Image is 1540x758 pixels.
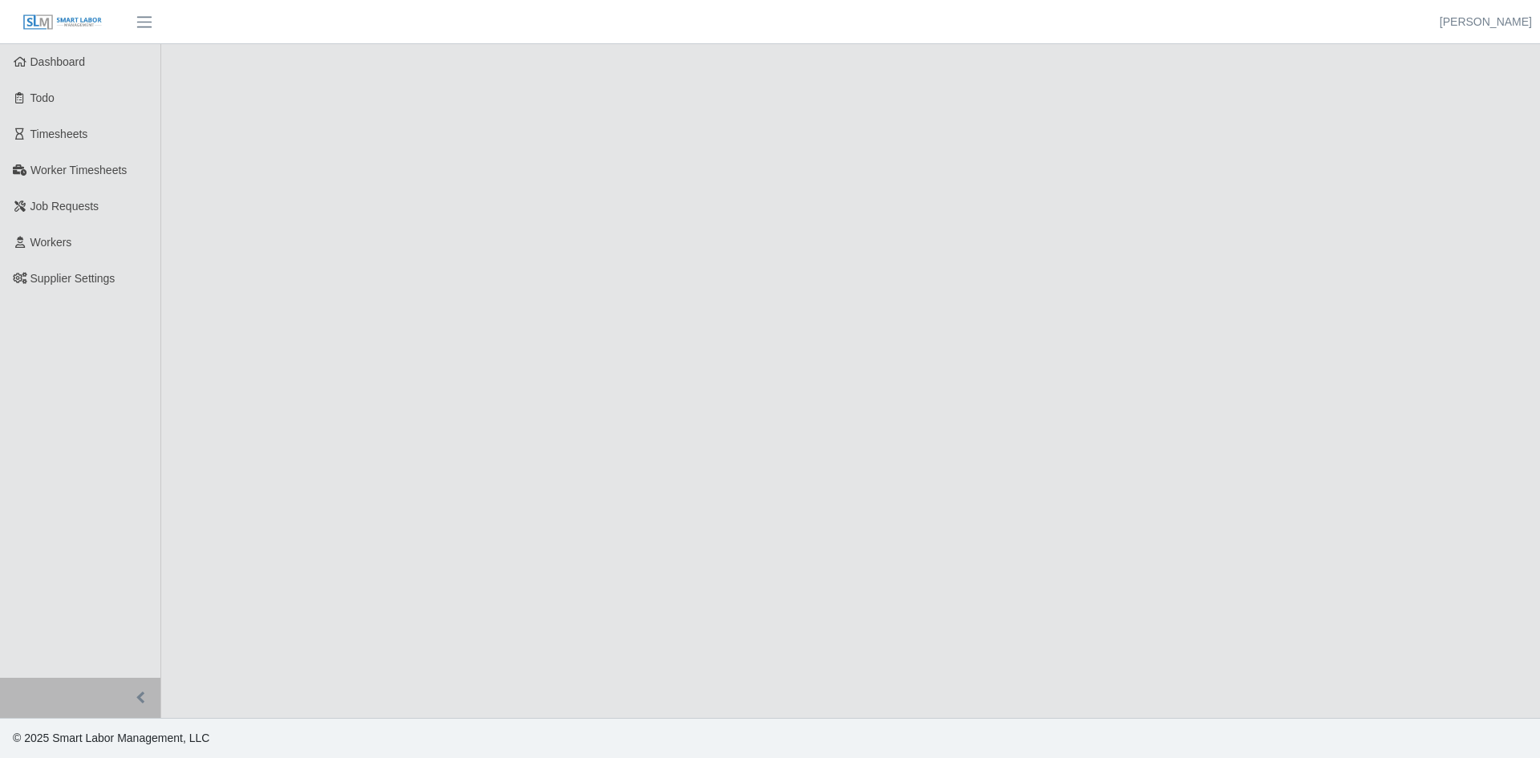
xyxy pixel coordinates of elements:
[1440,14,1532,30] a: [PERSON_NAME]
[30,200,99,213] span: Job Requests
[30,164,127,176] span: Worker Timesheets
[30,236,72,249] span: Workers
[30,128,88,140] span: Timesheets
[30,272,115,285] span: Supplier Settings
[30,91,55,104] span: Todo
[22,14,103,31] img: SLM Logo
[13,732,209,744] span: © 2025 Smart Labor Management, LLC
[30,55,86,68] span: Dashboard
